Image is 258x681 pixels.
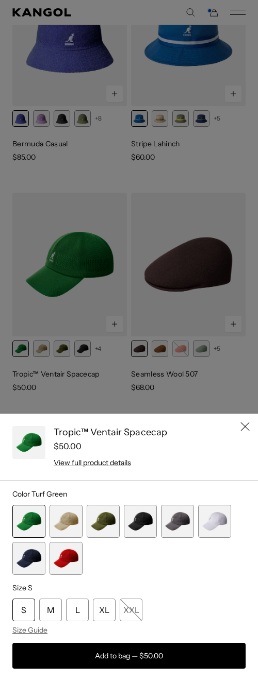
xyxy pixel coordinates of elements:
[54,440,82,452] span: $50.00
[240,422,250,431] button: Close
[39,599,62,621] div: M
[66,599,89,621] div: L
[12,643,246,669] button: Add to bag — $50.00
[54,458,131,467] a: View full product details
[93,599,116,621] div: XL
[12,583,246,592] h4: Size S
[12,489,246,499] h4: Color Turf Green
[54,426,167,438] h3: Tropic™ Ventair Spacecap
[12,625,47,635] span: Size Guide
[12,599,35,621] div: S
[12,426,45,459] img: Tropic™ Ventair Spacecap
[120,599,142,621] div: XXL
